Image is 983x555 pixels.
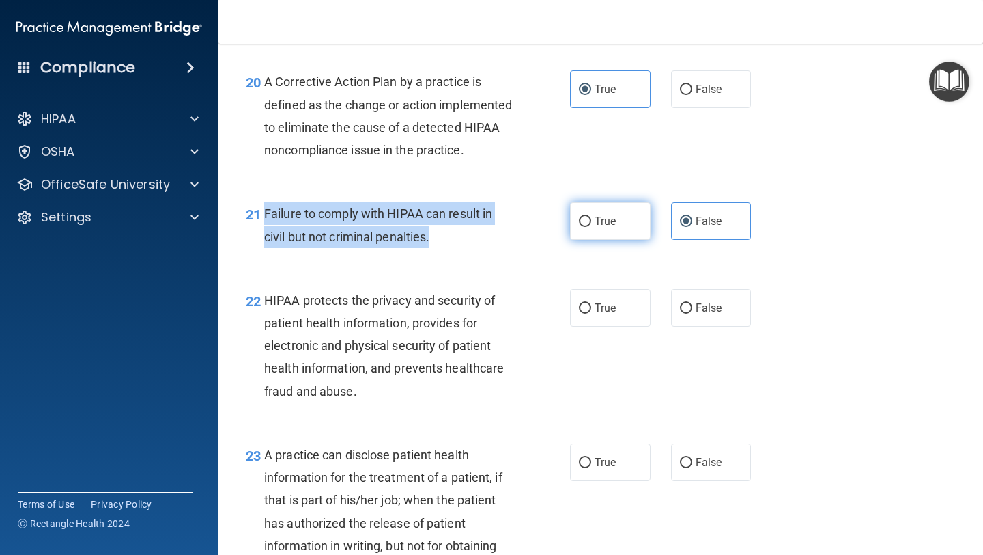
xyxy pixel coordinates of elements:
span: False [696,301,722,314]
p: Settings [41,209,91,226]
p: HIPAA [41,111,76,127]
h4: Compliance [40,58,135,77]
span: 22 [246,293,261,310]
span: False [696,215,722,228]
button: Open Resource Center [929,62,969,102]
span: A Corrective Action Plan by a practice is defined as the change or action implemented to eliminat... [264,75,512,157]
input: True [579,458,591,468]
span: True [595,301,616,314]
input: False [680,303,692,314]
span: 23 [246,448,261,464]
span: HIPAA protects the privacy and security of patient health information, provides for electronic an... [264,293,504,398]
p: OfficeSafe University [41,176,170,193]
input: False [680,458,692,468]
span: Failure to comply with HIPAA can result in civil but not criminal penalties. [264,206,492,243]
span: 20 [246,75,261,91]
input: True [579,217,591,227]
img: PMB logo [16,14,202,42]
input: False [680,217,692,227]
span: 21 [246,206,261,223]
a: Privacy Policy [91,498,152,511]
input: True [579,85,591,95]
a: OfficeSafe University [16,176,199,193]
span: Ⓒ Rectangle Health 2024 [18,517,130,530]
span: True [595,83,616,96]
span: False [696,83,722,96]
span: True [595,456,616,469]
a: HIPAA [16,111,199,127]
span: False [696,456,722,469]
input: True [579,303,591,314]
span: True [595,215,616,228]
a: Settings [16,209,199,226]
p: OSHA [41,144,75,160]
a: OSHA [16,144,199,160]
input: False [680,85,692,95]
a: Terms of Use [18,498,74,511]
